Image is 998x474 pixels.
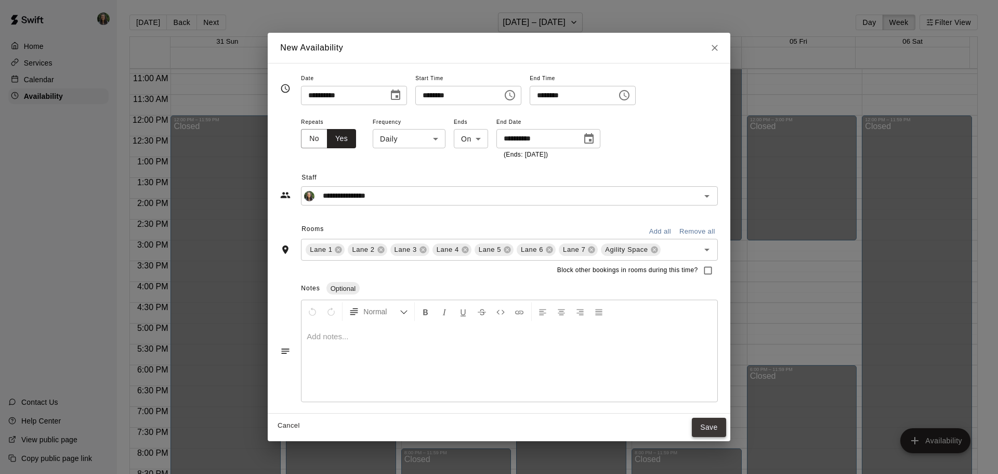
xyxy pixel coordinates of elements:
span: Start Time [415,72,521,86]
span: End Time [530,72,636,86]
button: Open [700,189,714,203]
div: Lane 4 [432,244,471,256]
span: Ends [454,116,488,130]
h6: New Availability [280,41,343,55]
span: Date [301,72,407,86]
button: Remove all [677,224,718,240]
button: Left Align [534,302,551,321]
button: Undo [304,302,321,321]
svg: Notes [280,346,291,356]
button: Yes [327,129,356,148]
button: Save [692,418,726,437]
button: Format Bold [417,302,435,321]
button: Choose date, selected date is Oct 6, 2025 [579,129,599,149]
div: Lane 3 [390,244,429,256]
div: Lane 1 [306,244,345,256]
div: Agility Space [601,244,660,256]
span: Staff [301,170,718,186]
span: Lane 3 [390,245,421,255]
button: Open [700,242,714,257]
div: Daily [373,129,445,148]
div: Lane 5 [475,244,514,256]
button: Center Align [553,302,570,321]
div: Lane 2 [348,244,387,256]
span: Block other bookings in rooms during this time? [557,265,698,276]
div: On [454,129,488,148]
button: Redo [322,302,340,321]
img: Megan MacDonald [304,191,314,201]
button: Format Italics [436,302,453,321]
span: End Date [496,116,600,130]
div: Lane 6 [517,244,556,256]
svg: Staff [280,190,291,200]
p: (Ends: [DATE]) [504,150,593,160]
span: Lane 7 [559,245,589,255]
span: Notes [301,285,320,292]
span: Lane 5 [475,245,505,255]
button: Insert Code [492,302,509,321]
button: Choose time, selected time is 3:00 PM [500,85,520,106]
svg: Rooms [280,245,291,255]
span: Frequency [373,116,445,130]
span: Lane 1 [306,245,336,255]
span: Lane 6 [517,245,547,255]
button: Format Underline [454,302,472,321]
button: Choose date, selected date is Sep 1, 2025 [385,85,406,106]
button: Right Align [571,302,589,321]
div: Lane 7 [559,244,598,256]
button: Format Strikethrough [473,302,491,321]
button: Justify Align [590,302,608,321]
button: Choose time, selected time is 6:00 PM [614,85,635,106]
button: Insert Link [510,302,528,321]
svg: Timing [280,83,291,94]
span: Lane 2 [348,245,378,255]
div: outlined button group [301,129,356,148]
button: Formatting Options [345,302,412,321]
span: Optional [326,285,360,292]
span: Normal [363,306,400,317]
span: Agility Space [601,245,652,255]
span: Rooms [301,225,324,233]
button: Cancel [272,418,305,434]
span: Lane 4 [432,245,463,255]
span: Repeats [301,116,364,130]
button: No [301,129,327,148]
button: Close [705,39,724,57]
button: Add all [644,224,677,240]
